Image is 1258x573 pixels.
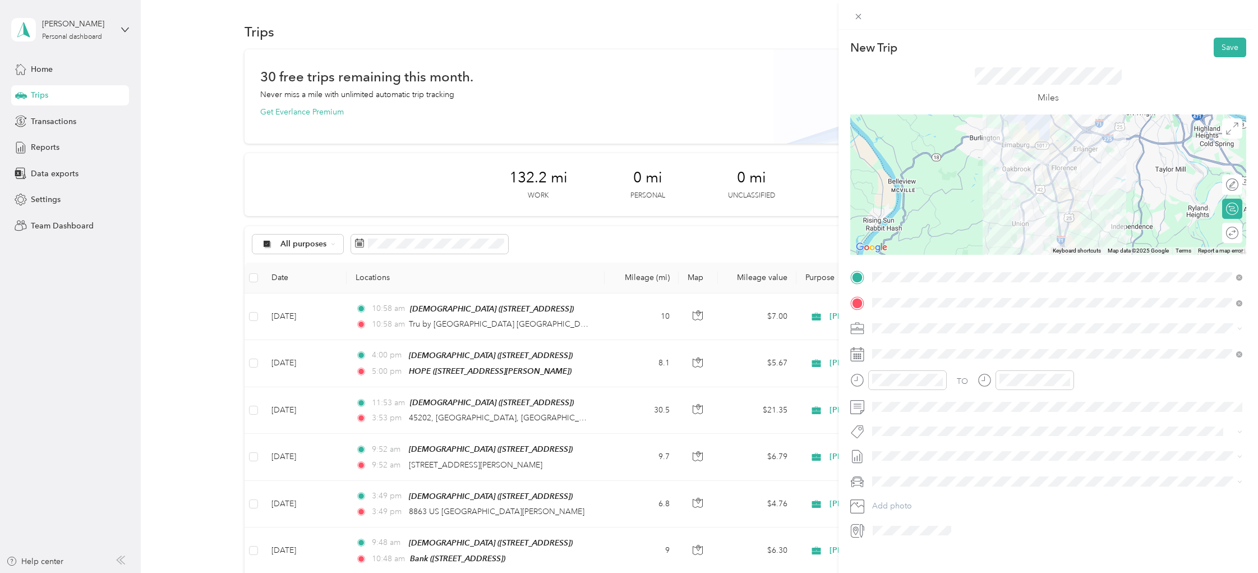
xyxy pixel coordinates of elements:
a: Open this area in Google Maps (opens a new window) [853,240,890,255]
p: Miles [1038,91,1059,105]
p: New Trip [850,40,897,56]
button: Keyboard shortcuts [1053,247,1101,255]
span: Map data ©2025 Google [1108,247,1169,254]
img: Google [853,240,890,255]
button: Save [1214,38,1246,57]
a: Report a map error [1198,247,1243,254]
button: Add photo [868,498,1246,514]
iframe: Everlance-gr Chat Button Frame [1195,510,1258,573]
div: TO [957,375,968,387]
a: Terms (opens in new tab) [1176,247,1191,254]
